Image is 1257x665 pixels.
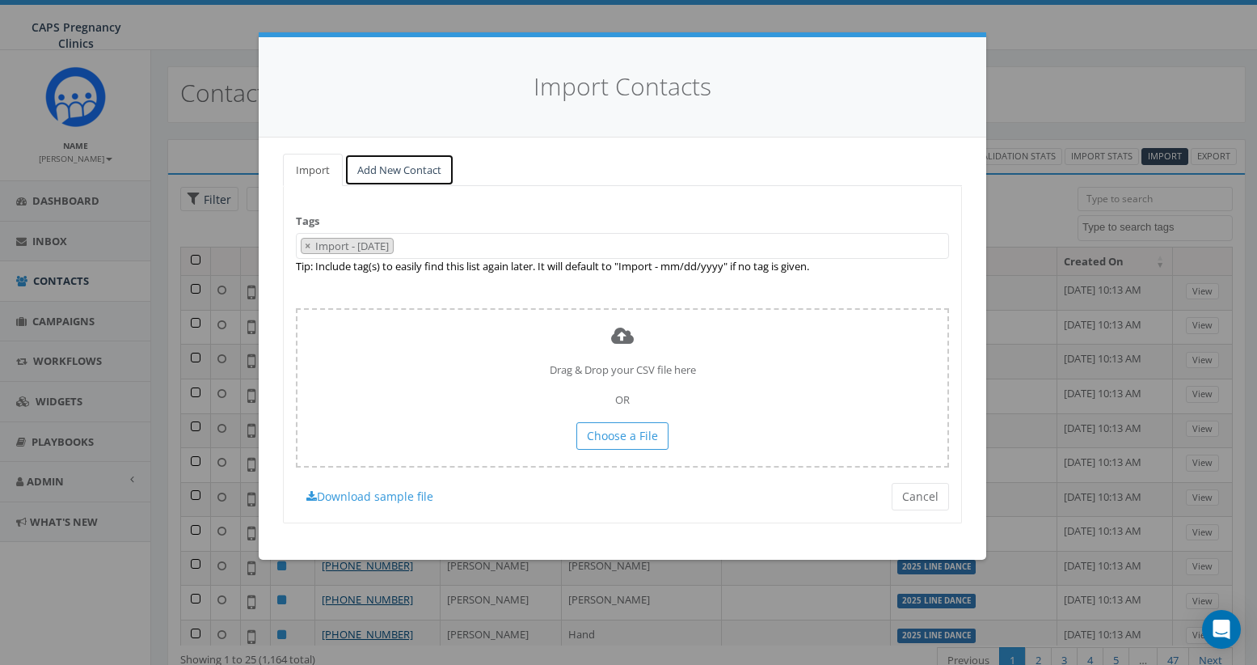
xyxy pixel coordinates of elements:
[314,239,393,253] span: Import - [DATE]
[398,239,406,254] textarea: Search
[283,70,962,104] h4: Import Contacts
[296,259,809,274] label: Tip: Include tag(s) to easily find this list again later. It will default to "Import - mm/dd/yyyy...
[302,239,314,254] button: Remove item
[296,214,319,229] label: Tags
[344,154,454,187] a: Add New Contact
[283,154,343,187] a: Import
[305,239,310,253] span: ×
[892,483,949,510] button: Cancel
[1202,610,1241,649] div: Open Intercom Messenger
[587,428,658,443] span: Choose a File
[301,238,394,255] li: Import - 09/25/2025
[615,392,630,407] span: OR
[296,483,444,510] a: Download sample file
[296,308,949,468] div: Drag & Drop your CSV file here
